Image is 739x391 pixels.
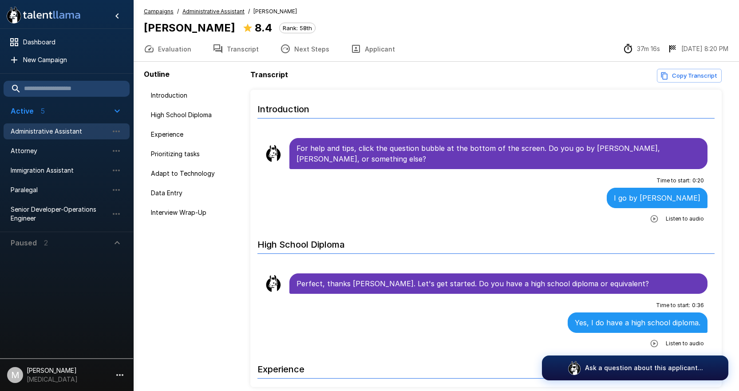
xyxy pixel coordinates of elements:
[151,111,240,119] span: High School Diploma
[681,44,728,53] p: [DATE] 8:20 PM
[151,189,240,197] span: Data Entry
[585,363,703,372] p: Ask a question about this applicant...
[666,214,704,223] span: Listen to audio
[248,7,250,16] span: /
[269,36,340,61] button: Next Steps
[151,91,240,100] span: Introduction
[542,355,728,380] button: Ask a question about this applicant...
[257,230,715,254] h6: High School Diploma
[144,205,247,221] div: Interview Wrap-Up
[202,36,269,61] button: Transcript
[151,130,240,139] span: Experience
[133,36,202,61] button: Evaluation
[296,143,700,164] p: For help and tips, click the question bubble at the bottom of the screen. Do you go by [PERSON_NA...
[144,126,247,142] div: Experience
[151,150,240,158] span: Prioritizing tasks
[144,8,174,15] u: Campaigns
[623,43,660,54] div: The time between starting and completing the interview
[257,355,715,379] h6: Experience
[656,176,691,185] span: Time to start :
[567,361,581,375] img: logo_glasses@2x.png
[656,301,690,310] span: Time to start :
[177,7,179,16] span: /
[340,36,406,61] button: Applicant
[144,21,235,34] b: [PERSON_NAME]
[255,21,272,34] b: 8.4
[637,44,660,53] p: 37m 16s
[144,185,247,201] div: Data Entry
[280,24,315,32] span: Rank: 58th
[144,146,247,162] div: Prioritizing tasks
[144,166,247,182] div: Adapt to Technology
[667,43,728,54] div: The date and time when the interview was completed
[614,193,700,203] p: I go by [PERSON_NAME]
[265,275,282,292] img: llama_clean.png
[666,339,704,348] span: Listen to audio
[296,278,700,289] p: Perfect, thanks [PERSON_NAME]. Let's get started. Do you have a high school diploma or equivalent?
[144,107,247,123] div: High School Diploma
[575,317,700,328] p: Yes, I do have a high school diploma.
[257,95,715,118] h6: Introduction
[250,70,288,79] b: Transcript
[182,8,245,15] u: Administrative Assistant
[253,7,297,16] span: [PERSON_NAME]
[151,169,240,178] span: Adapt to Technology
[265,145,282,162] img: llama_clean.png
[151,208,240,217] span: Interview Wrap-Up
[144,70,170,79] b: Outline
[657,69,722,83] button: Copy Transcript
[692,301,704,310] span: 0 : 36
[144,87,247,103] div: Introduction
[692,176,704,185] span: 0 : 20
